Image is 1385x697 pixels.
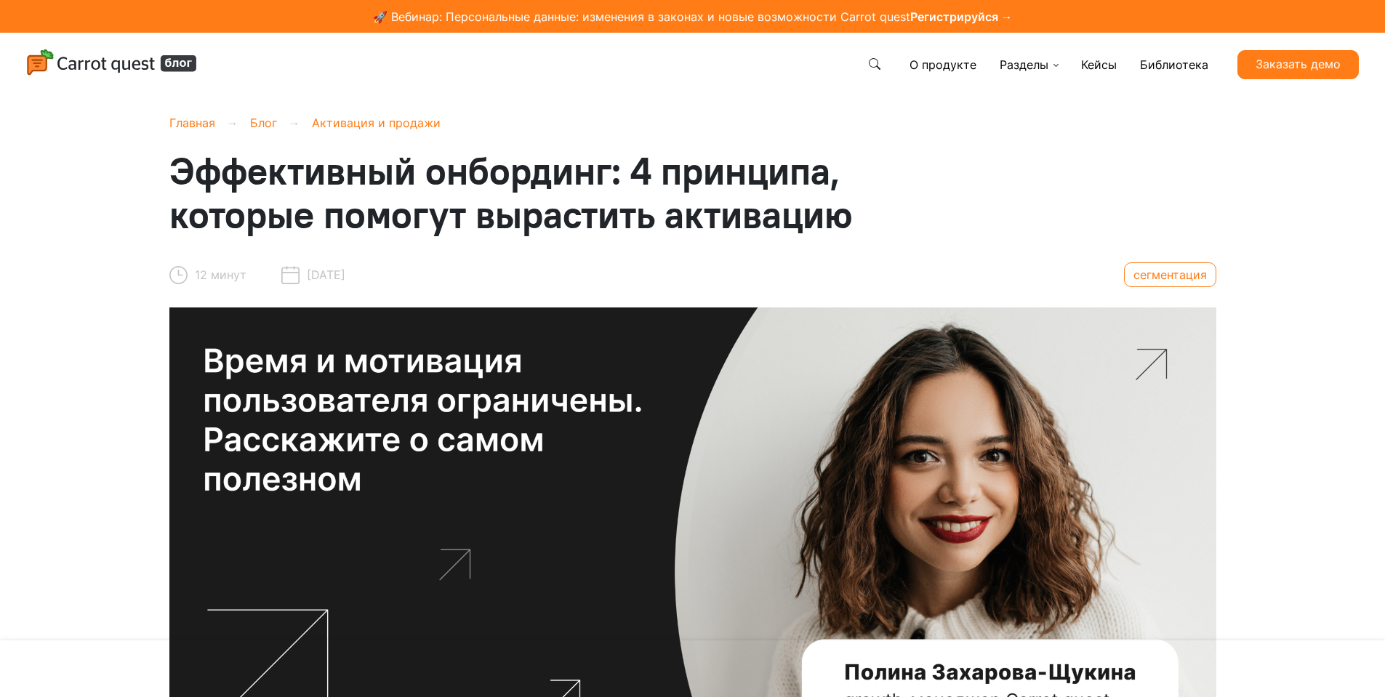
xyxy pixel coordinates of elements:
a: Библиотека [1134,50,1214,79]
a: О продукте [904,50,982,79]
span: Эффективный онбординг: 4 принципа, которые помогут вырастить активацию [169,147,852,238]
a: Разделы [994,50,1064,79]
strong: Регистрируйся → [910,8,1013,25]
a: сегментация [1124,262,1216,287]
a: Главная [169,116,215,130]
a: Заказать демо [1237,50,1359,79]
img: Carrot quest [26,49,198,78]
a: Кейсы [1075,50,1123,79]
a: Активация и продажи [312,116,441,130]
div: 12 минут [169,259,246,290]
div: [DATE] [281,259,345,290]
a: Блог [250,116,277,130]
